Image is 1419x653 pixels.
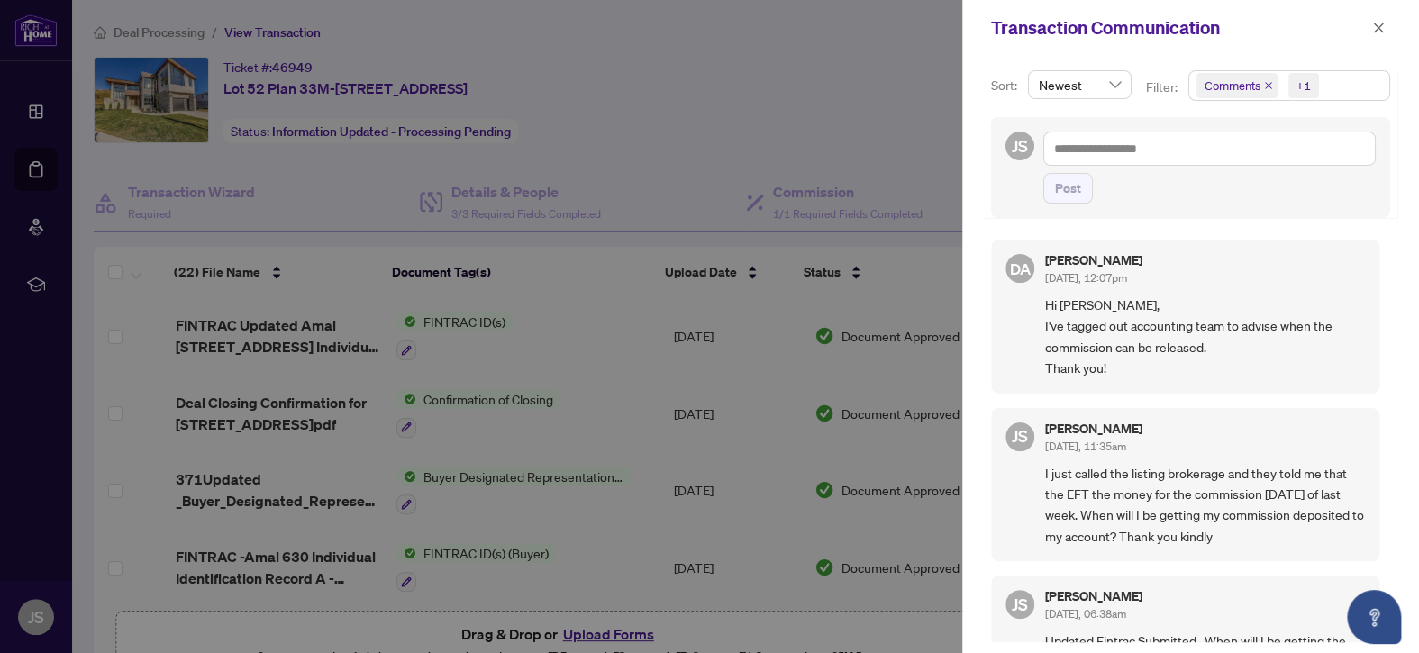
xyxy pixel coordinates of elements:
h5: [PERSON_NAME] [1045,254,1142,267]
span: [DATE], 11:35am [1045,440,1126,453]
div: Transaction Communication [991,14,1367,41]
span: I just called the listing brokerage and they told me that the EFT the money for the commission [D... [1045,463,1365,548]
span: Comments [1196,73,1278,98]
span: Hi [PERSON_NAME], I've tagged out accounting team to advise when the commission can be released. ... [1045,295,1365,379]
button: Post [1043,173,1093,204]
h5: [PERSON_NAME] [1045,422,1142,435]
span: close [1264,81,1273,90]
span: JS [1012,592,1028,617]
span: close [1372,22,1385,34]
p: Filter: [1146,77,1180,97]
div: +1 [1296,77,1311,95]
h5: [PERSON_NAME] [1045,590,1142,603]
span: [DATE], 06:38am [1045,607,1126,621]
span: JS [1012,133,1028,159]
span: Comments [1205,77,1260,95]
span: Newest [1039,71,1121,98]
button: Open asap [1347,590,1401,644]
span: [DATE], 12:07pm [1045,271,1127,285]
span: DA [1009,256,1031,280]
span: JS [1012,423,1028,449]
p: Sort: [991,76,1021,95]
